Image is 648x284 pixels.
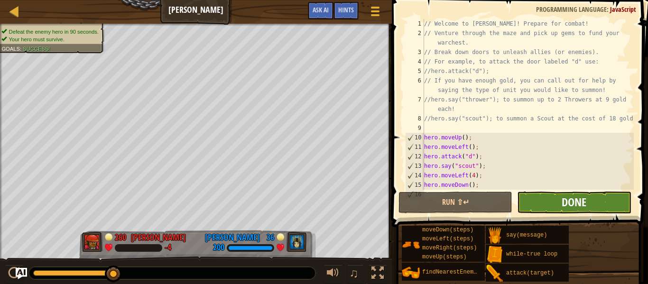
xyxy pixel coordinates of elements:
img: portrait.png [402,236,420,254]
button: Show game menu [363,2,387,24]
div: 13 [406,161,424,171]
div: 260 [115,231,126,240]
button: ♫ [347,265,363,284]
div: 15 [406,180,424,190]
button: Run ⇧↵ [398,192,512,213]
img: portrait.png [486,227,504,245]
div: 6 [405,76,424,95]
span: Ask AI [313,5,329,14]
span: Programming language [536,5,607,14]
img: thang_avatar_frame.png [82,232,103,252]
span: : [20,46,23,52]
div: [PERSON_NAME] [205,231,260,244]
span: moveLeft(steps) [422,236,473,242]
span: ♫ [349,266,359,280]
span: Defeat the enemy hero in 90 seconds. [9,28,99,35]
div: 10 [406,133,424,142]
div: [PERSON_NAME] [131,231,186,244]
div: 8 [405,114,424,123]
div: 11 [406,142,424,152]
img: portrait.png [486,246,504,264]
div: 200 [213,244,224,252]
span: moveRight(steps) [422,245,477,251]
span: moveUp(steps) [422,254,467,260]
span: JavaScript [610,5,636,14]
div: 3 [405,47,424,57]
span: attack(target) [506,270,554,276]
button: Ctrl + P: Play [5,265,24,284]
li: Your hero must survive. [1,36,98,43]
button: Toggle fullscreen [368,265,387,284]
div: 5 [405,66,424,76]
button: Ask AI [16,268,27,279]
div: 7 [405,95,424,114]
span: findNearestEnemy() [422,269,484,275]
div: 12 [406,152,424,161]
div: 36 [265,231,274,240]
div: 2 [405,28,424,47]
span: moveDown(steps) [422,227,473,233]
img: portrait.png [402,264,420,282]
img: thang_avatar_frame.png [286,232,307,252]
div: 9 [405,123,424,133]
div: 1 [405,19,424,28]
span: while-true loop [506,251,557,257]
img: portrait.png [486,265,504,283]
span: Hints [338,5,354,14]
li: Defeat the enemy hero in 90 seconds. [1,28,98,36]
span: say(message) [506,232,547,238]
span: Done [562,194,586,210]
button: Done [517,192,631,213]
div: -4 [165,244,171,252]
button: Adjust volume [324,265,343,284]
span: Your hero must survive. [9,36,65,42]
div: 14 [406,171,424,180]
div: 4 [405,57,424,66]
div: 16 [406,190,424,199]
span: Goals [1,46,20,52]
span: : [607,5,610,14]
span: Success! [23,46,50,52]
button: Ask AI [308,2,333,19]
